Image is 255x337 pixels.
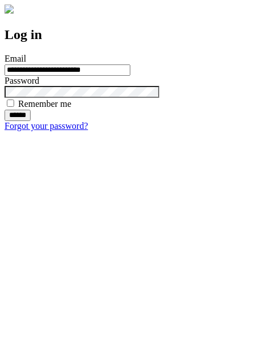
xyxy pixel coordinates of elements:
[5,27,250,42] h2: Log in
[5,76,39,85] label: Password
[5,54,26,63] label: Email
[5,5,14,14] img: logo-4e3dc11c47720685a147b03b5a06dd966a58ff35d612b21f08c02c0306f2b779.png
[18,99,71,109] label: Remember me
[5,121,88,131] a: Forgot your password?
